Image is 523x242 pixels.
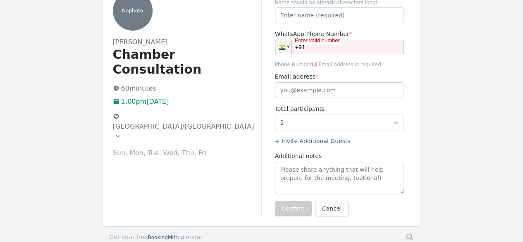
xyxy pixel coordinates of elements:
[312,60,318,68] span: or
[275,82,404,98] input: you@example.com
[113,97,261,107] p: 1:00pm[DATE]
[275,30,404,38] label: WhatsApp Phone Number
[113,148,261,158] p: Sun, Mon, Tue, Wed, Thu, Fri
[113,84,261,93] p: 60 minutes
[110,233,203,241] a: Get your freeBookingMitrcalendar
[113,7,153,14] p: No photo
[275,152,404,160] label: Additional notes
[315,201,349,216] a: Cancel
[113,37,261,47] h2: [PERSON_NAME]
[275,40,404,54] input: 1 (702) 123-4567
[110,110,258,143] button: [GEOGRAPHIC_DATA]/[GEOGRAPHIC_DATA]
[148,235,177,240] span: BookingMitr
[294,36,341,45] div: Enter valid number
[275,72,404,81] label: Email address
[275,105,404,113] label: Total participants
[275,59,404,69] span: Phone Number Email address is required!
[113,47,261,77] h1: Chamber Consultation
[275,201,312,216] button: Confirm
[275,137,404,145] label: + Invite Additional Guests
[275,40,291,54] div: India: + 91
[275,7,404,23] input: Enter name (required)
